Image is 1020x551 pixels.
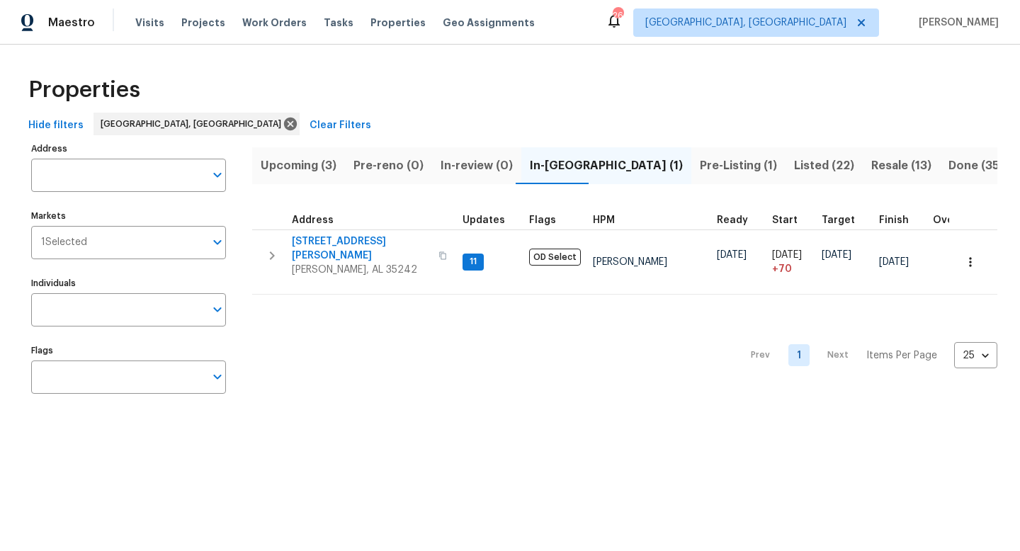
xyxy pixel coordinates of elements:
span: Address [292,215,334,225]
div: Earliest renovation start date (first business day after COE or Checkout) [717,215,761,225]
span: Properties [370,16,426,30]
button: Open [208,232,227,252]
div: Days past target finish date [933,215,982,225]
span: In-[GEOGRAPHIC_DATA] (1) [530,156,683,176]
nav: Pagination Navigation [737,303,997,407]
span: Upcoming (3) [261,156,336,176]
p: Items Per Page [866,348,937,363]
span: Visits [135,16,164,30]
span: Tasks [324,18,353,28]
span: HPM [593,215,615,225]
span: Done (357) [948,156,1011,176]
span: [DATE] [717,250,747,260]
button: Clear Filters [304,113,377,139]
span: [GEOGRAPHIC_DATA], [GEOGRAPHIC_DATA] [101,117,287,131]
span: [PERSON_NAME] [913,16,999,30]
span: Hide filters [28,117,84,135]
div: Projected renovation finish date [879,215,922,225]
div: 26 [613,8,623,23]
span: Clear Filters [310,117,371,135]
span: Listed (22) [794,156,854,176]
span: Pre-reno (0) [353,156,424,176]
span: 1 Selected [41,237,87,249]
span: 11 [464,256,482,268]
div: Target renovation project end date [822,215,868,225]
span: [DATE] [879,257,909,267]
span: Properties [28,83,140,97]
div: 25 [954,337,997,374]
span: Pre-Listing (1) [700,156,777,176]
div: [GEOGRAPHIC_DATA], [GEOGRAPHIC_DATA] [93,113,300,135]
a: Goto page 1 [788,344,810,366]
span: [DATE] [822,250,851,260]
span: OD Select [529,249,581,266]
button: Hide filters [23,113,89,139]
span: Geo Assignments [443,16,535,30]
span: Work Orders [242,16,307,30]
button: Open [208,300,227,319]
div: Actual renovation start date [772,215,810,225]
span: [DATE] [772,250,802,260]
span: [STREET_ADDRESS][PERSON_NAME] [292,234,430,263]
span: Finish [879,215,909,225]
span: Ready [717,215,748,225]
label: Flags [31,346,226,355]
span: Resale (13) [871,156,931,176]
span: Maestro [48,16,95,30]
span: + 70 [772,262,792,276]
button: Open [208,165,227,185]
span: [PERSON_NAME], AL 35242 [292,263,430,277]
button: Open [208,367,227,387]
span: Start [772,215,798,225]
span: Updates [463,215,505,225]
label: Address [31,144,226,153]
span: In-review (0) [441,156,513,176]
span: Overall [933,215,970,225]
td: Project started 70 days late [766,229,816,295]
label: Markets [31,212,226,220]
span: Flags [529,215,556,225]
span: Projects [181,16,225,30]
span: Target [822,215,855,225]
label: Individuals [31,279,226,288]
span: [PERSON_NAME] [593,257,667,267]
span: [GEOGRAPHIC_DATA], [GEOGRAPHIC_DATA] [645,16,846,30]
